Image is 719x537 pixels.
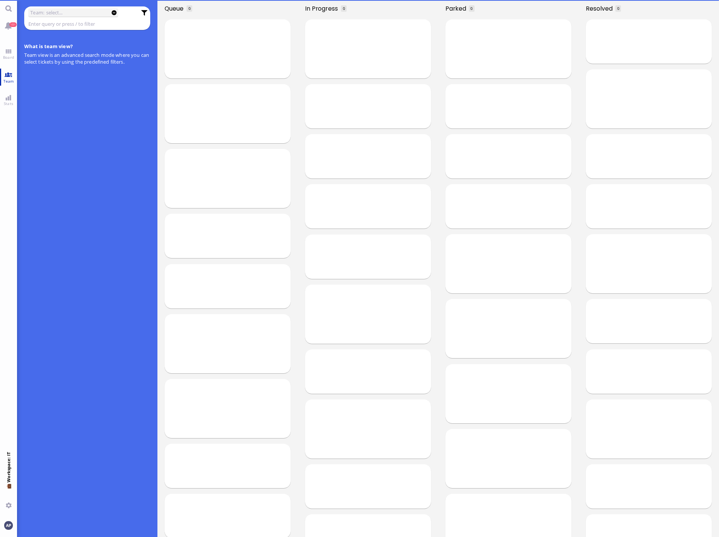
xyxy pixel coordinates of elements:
span: In progress [305,4,341,13]
img: You [4,521,12,529]
span: 💼 Workspace: IT [6,482,11,499]
input: Enter query or press / to filter [28,20,137,28]
p: Team view is an advanced search mode where you can select tickets by using the predefined filters. [24,52,151,65]
h4: What is team view? [24,43,151,50]
span: Board [1,55,16,60]
input: select... [46,8,109,17]
span: Queue [165,4,186,13]
span: Parked [445,4,469,13]
span: 0 [188,6,191,11]
label: Team: [30,8,44,17]
span: Resolved [586,4,616,13]
span: 0 [343,6,345,11]
span: 101 [9,22,17,27]
span: Team [2,78,16,84]
span: Stats [2,101,15,106]
span: 0 [470,6,473,11]
span: 0 [617,6,619,11]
